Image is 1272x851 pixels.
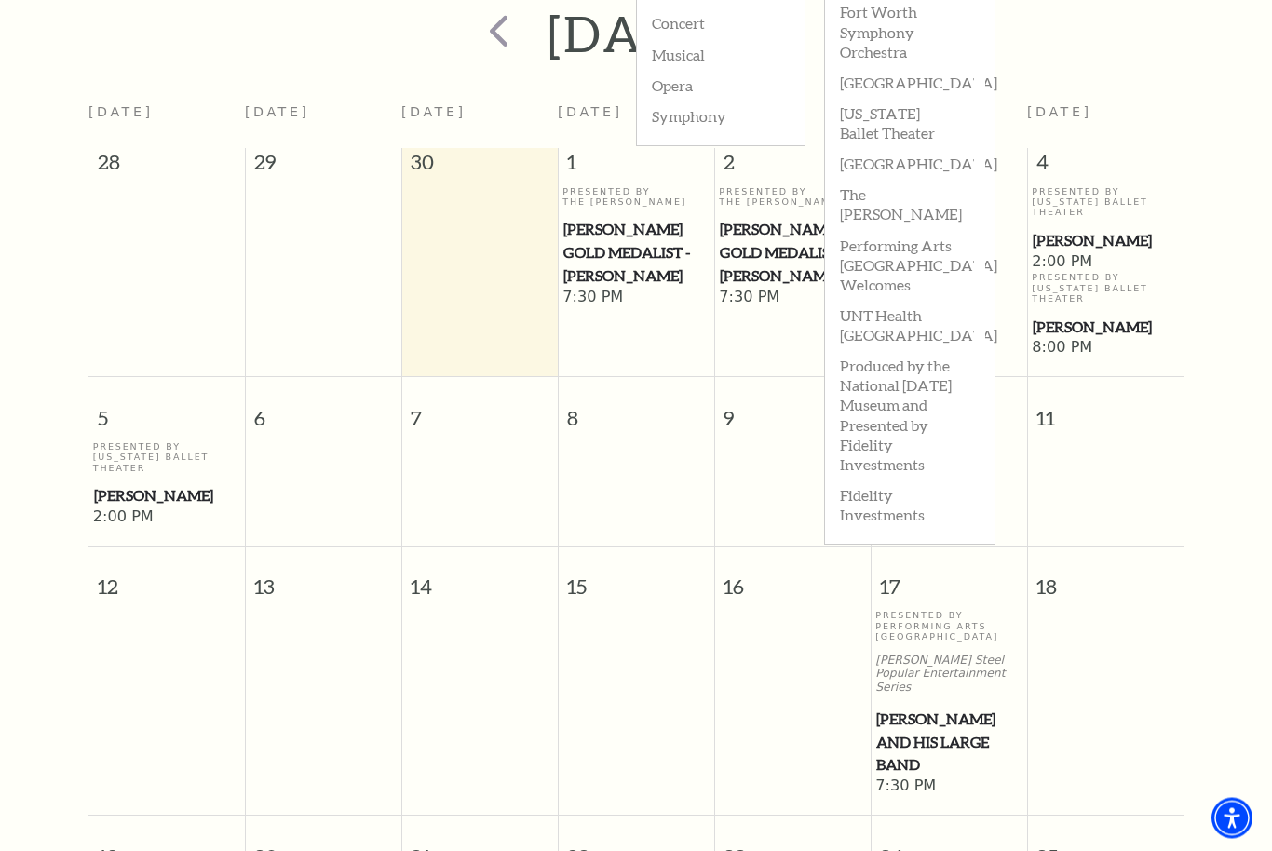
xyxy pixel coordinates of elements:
[93,508,240,529] span: 2:00 PM
[1027,105,1092,120] span: [DATE]
[559,149,714,186] span: 1
[872,547,1027,612] span: 17
[875,777,1022,798] span: 7:30 PM
[562,289,710,309] span: 7:30 PM
[246,547,401,612] span: 13
[1028,149,1184,186] span: 4
[1028,547,1184,612] span: 18
[559,378,714,442] span: 8
[88,547,245,612] span: 12
[1032,253,1179,274] span: 2:00 PM
[559,547,714,612] span: 15
[840,230,980,300] label: Performing Arts [GEOGRAPHIC_DATA] Welcomes
[88,105,154,120] span: [DATE]
[1033,230,1178,253] span: [PERSON_NAME]
[875,611,1022,642] p: Presented By Performing Arts [GEOGRAPHIC_DATA]
[562,219,710,288] a: Cliburn Gold Medalist - Aristo Sham
[652,7,790,38] label: Concert
[875,655,1022,696] p: [PERSON_NAME] Steel Popular Entertainment Series
[840,300,980,350] label: UNT Health [GEOGRAPHIC_DATA]
[93,442,240,474] p: Presented By [US_STATE] Ballet Theater
[93,485,240,508] a: Peter Pan
[94,485,239,508] span: [PERSON_NAME]
[1032,230,1179,253] a: Peter Pan
[876,709,1022,777] span: [PERSON_NAME] and his Large Band
[840,98,980,148] label: [US_STATE] Ballet Theater
[1032,317,1179,340] a: Peter Pan
[719,289,866,309] span: 7:30 PM
[548,5,724,64] h2: [DATE]
[88,378,245,442] span: 5
[715,378,871,442] span: 9
[402,547,558,612] span: 14
[840,148,980,179] label: [GEOGRAPHIC_DATA]
[563,219,709,288] span: [PERSON_NAME] Gold Medalist - [PERSON_NAME]
[840,67,980,98] label: [GEOGRAPHIC_DATA]
[1032,273,1179,304] p: Presented By [US_STATE] Ballet Theater
[715,149,871,186] span: 2
[1211,798,1252,839] div: Accessibility Menu
[719,219,866,288] a: Cliburn Gold Medalist - Aristo Sham
[720,219,865,288] span: [PERSON_NAME] Gold Medalist - [PERSON_NAME]
[840,179,980,229] label: The [PERSON_NAME]
[401,105,467,120] span: [DATE]
[402,149,558,186] span: 30
[402,378,558,442] span: 7
[1032,339,1179,359] span: 8:00 PM
[1033,317,1178,340] span: [PERSON_NAME]
[562,187,710,209] p: Presented By The [PERSON_NAME]
[719,187,866,209] p: Presented By The [PERSON_NAME]
[246,149,401,186] span: 29
[875,709,1022,777] a: Lyle Lovett and his Large Band
[715,547,871,612] span: 16
[652,70,790,101] label: Opera
[652,101,790,131] label: Symphony
[652,39,790,70] label: Musical
[840,350,980,480] label: Produced by the National [DATE] Museum and Presented by Fidelity Investments
[558,105,623,120] span: [DATE]
[88,149,245,186] span: 28
[245,105,310,120] span: [DATE]
[462,2,530,68] button: prev
[1032,187,1179,219] p: Presented By [US_STATE] Ballet Theater
[246,378,401,442] span: 6
[840,480,980,530] label: Fidelity Investments
[1028,378,1184,442] span: 11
